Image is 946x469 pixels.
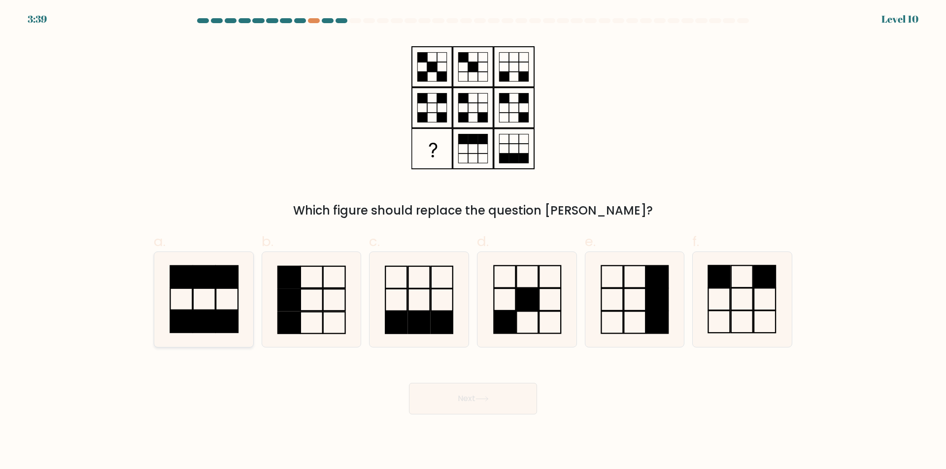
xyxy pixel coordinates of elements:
[881,12,918,27] div: Level 10
[369,232,380,251] span: c.
[585,232,596,251] span: e.
[692,232,699,251] span: f.
[160,202,786,219] div: Which figure should replace the question [PERSON_NAME]?
[409,383,537,414] button: Next
[262,232,273,251] span: b.
[154,232,166,251] span: a.
[28,12,47,27] div: 3:39
[477,232,489,251] span: d.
